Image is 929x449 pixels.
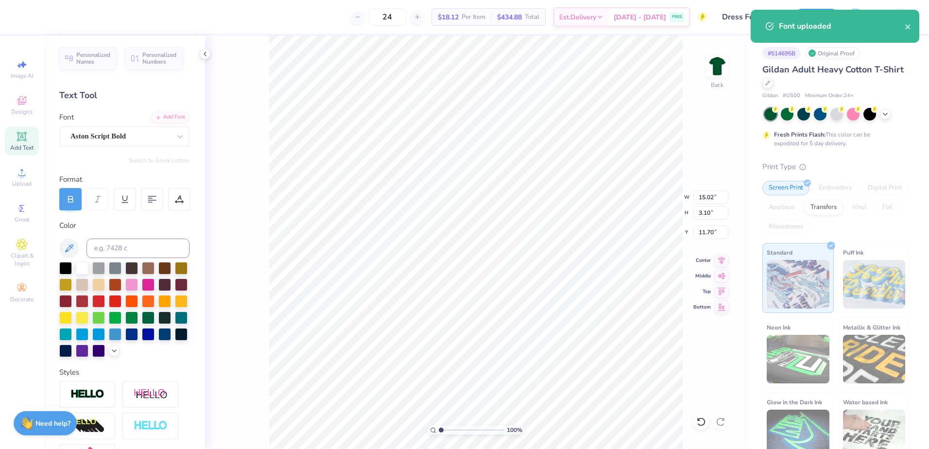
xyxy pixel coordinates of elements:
[559,12,596,22] span: Est. Delivery
[59,89,189,102] div: Text Tool
[11,108,33,116] span: Designs
[35,419,70,428] strong: Need help?
[774,131,826,138] strong: Fresh Prints Flash:
[497,12,522,22] span: $434.88
[762,200,801,215] div: Applique
[767,322,791,332] span: Neon Ink
[783,92,800,100] span: # G500
[876,200,899,215] div: Foil
[767,260,829,309] img: Standard
[762,47,801,59] div: # 514695B
[10,144,34,152] span: Add Text
[5,252,39,267] span: Clipart & logos
[762,161,910,173] div: Print Type
[525,12,539,22] span: Total
[767,397,822,407] span: Glow in the Dark Ink
[134,388,168,400] img: Shadow
[715,7,786,27] input: Untitled Design
[12,180,32,188] span: Upload
[59,112,74,123] label: Font
[76,52,111,65] span: Personalized Names
[11,72,34,80] span: Image AI
[59,220,189,231] div: Color
[804,200,843,215] div: Transfers
[462,12,485,22] span: Per Item
[10,295,34,303] span: Decorate
[806,47,860,59] div: Original Proof
[843,247,863,258] span: Puff Ink
[368,8,406,26] input: – –
[711,81,723,89] div: Back
[762,181,809,195] div: Screen Print
[762,220,809,234] div: Rhinestones
[843,335,906,383] img: Metallic & Glitter Ink
[59,367,189,378] div: Styles
[762,92,778,100] span: Gildan
[843,260,906,309] img: Puff Ink
[905,20,912,32] button: close
[767,247,792,258] span: Standard
[762,64,904,75] span: Gildan Adult Heavy Cotton T-Shirt
[672,14,682,20] span: FREE
[693,288,711,295] span: Top
[59,174,190,185] div: Format
[812,181,859,195] div: Embroidery
[86,239,189,258] input: e.g. 7428 c
[693,257,711,264] span: Center
[134,420,168,432] img: Negative Space
[129,156,189,164] button: Switch to Greek Letters
[142,52,177,65] span: Personalized Numbers
[779,20,905,32] div: Font uploaded
[707,56,727,76] img: Back
[507,426,522,434] span: 100 %
[693,304,711,311] span: Bottom
[861,181,909,195] div: Digital Print
[774,130,894,148] div: This color can be expedited for 5 day delivery.
[805,92,854,100] span: Minimum Order: 24 +
[15,216,30,224] span: Greek
[614,12,666,22] span: [DATE] - [DATE]
[438,12,459,22] span: $18.12
[843,322,900,332] span: Metallic & Glitter Ink
[843,397,888,407] span: Water based Ink
[693,273,711,279] span: Middle
[151,112,189,123] div: Add Font
[70,389,104,400] img: Stroke
[70,418,104,434] img: 3d Illusion
[767,335,829,383] img: Neon Ink
[846,200,873,215] div: Vinyl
